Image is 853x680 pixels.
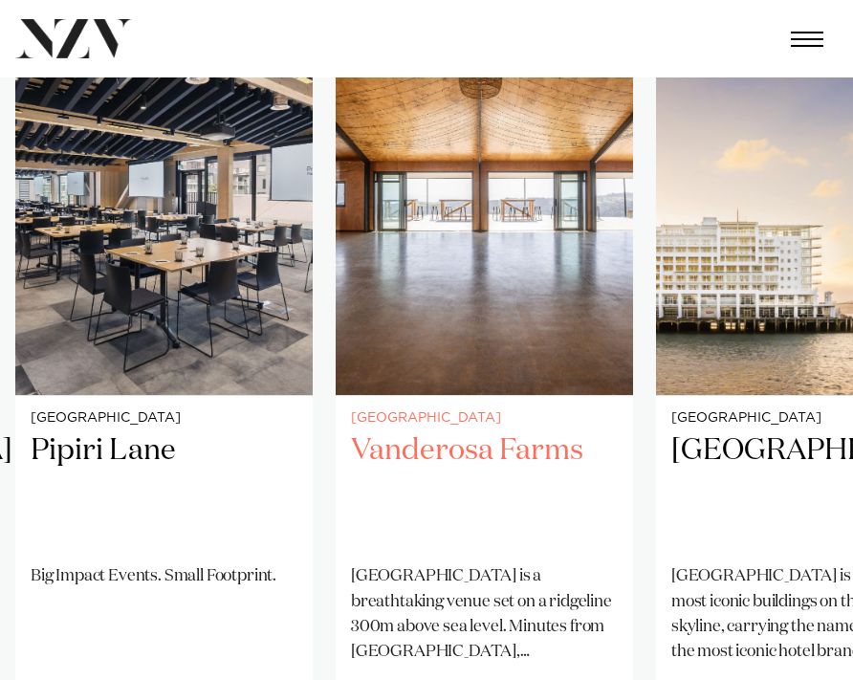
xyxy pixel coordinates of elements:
h2: Vanderosa Farms [351,432,618,549]
h2: Pipiri Lane [31,432,297,549]
small: [GEOGRAPHIC_DATA] [351,411,618,426]
p: Big Impact Events. Small Footprint. [31,564,297,589]
small: [GEOGRAPHIC_DATA] [31,411,297,426]
p: [GEOGRAPHIC_DATA] is a breathtaking venue set on a ridgeline 300m above sea level. Minutes from [... [351,564,618,665]
img: nzv-logo.png [15,19,132,58]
